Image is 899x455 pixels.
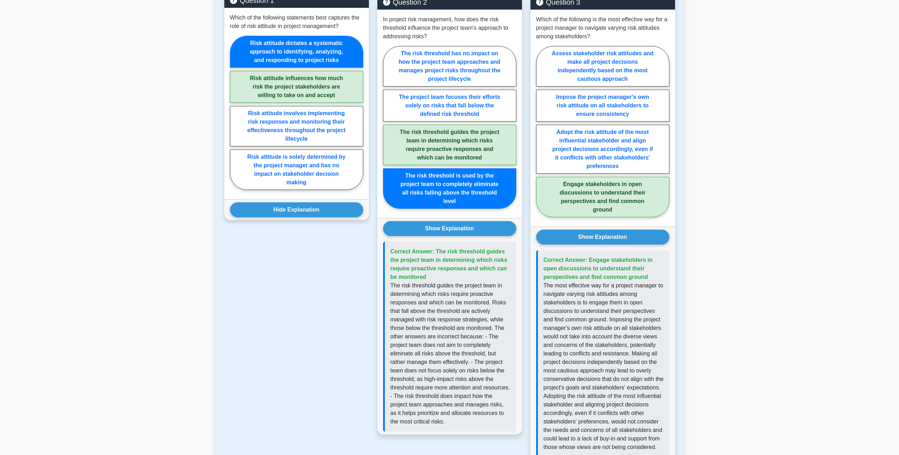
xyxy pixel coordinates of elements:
[383,46,516,86] label: The risk threshold has no impact on how the project team approaches and manages project risks thr...
[544,281,664,451] p: The most effective way for a project manager to navigate varying risk attitudes among stakeholder...
[383,90,516,122] label: The project team focuses their efforts solely on risks that fall below the defined risk threshold
[230,36,363,68] label: Risk attitude dictates a systematic approach to identifying, analyzing, and responding to project...
[230,202,363,217] button: Hide Explanation
[536,177,669,217] label: Engage stakeholders in open discussions to understand their perspectives and find common ground
[383,168,516,209] label: The risk threshold is used by the project team to completely eliminate all risks falling above th...
[230,13,363,30] p: Which of the following statements best captures the role of risk attitude in project management?
[383,221,516,236] button: Show Explanation
[536,230,669,245] button: Show Explanation
[544,257,653,280] span: Correct Answer: Engage stakeholders in open discussions to understand their perspectives and find...
[390,248,507,280] span: Correct Answer: The risk threshold guides the project team in determining which risks require pro...
[536,90,669,122] label: Impose the project manager's own risk attitude on all stakeholders to ensure consistency
[383,125,516,165] label: The risk threshold guides the project team in determining which risks require proactive responses...
[536,46,669,86] label: Assess stakeholder risk attitudes and make all project decisions independently based on the most ...
[536,125,669,174] label: Adopt the risk attitude of the most influential stakeholder and align project decisions according...
[230,106,363,146] label: Risk attitude involves implementing risk responses and monitoring their effectiveness throughout ...
[230,150,363,190] label: Risk attitude is solely determined by the project manager and has no impact on stakeholder decisi...
[536,15,669,41] p: Which of the following is the most effective way for a project manager to navigate varying risk a...
[230,71,363,103] label: Risk attitude influences how much risk the project stakeholders are willing to take on and accept
[383,15,516,41] p: In project risk management, how does the risk threshold influence the project team's approach to ...
[390,281,511,426] p: The risk threshold guides the project team in determining which risks require proactive responses...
